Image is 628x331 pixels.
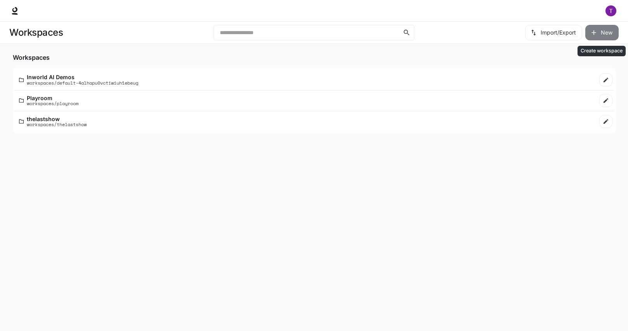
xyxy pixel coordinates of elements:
[16,71,598,88] a: Inworld AI Demosworkspaces/default-4alhapu0vctiwiuh1ebeug
[599,73,612,87] a: Edit workspace
[13,53,616,62] h5: Workspaces
[16,92,598,109] a: Playroomworkspaces/playroom
[525,25,582,40] button: Import/Export
[27,95,78,101] p: Playroom
[16,113,598,130] a: thelastshowworkspaces/thelastshow
[605,5,616,16] img: User avatar
[27,80,138,85] p: workspaces/default-4alhapu0vctiwiuh1ebeug
[9,25,63,40] h1: Workspaces
[27,101,78,106] p: workspaces/playroom
[27,74,138,80] p: Inworld AI Demos
[578,46,626,56] div: Create workspace
[27,116,87,122] p: thelastshow
[599,94,612,107] a: Edit workspace
[599,115,612,128] a: Edit workspace
[585,25,619,40] button: Create workspace
[603,3,619,19] button: User avatar
[27,122,87,127] p: workspaces/thelastshow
